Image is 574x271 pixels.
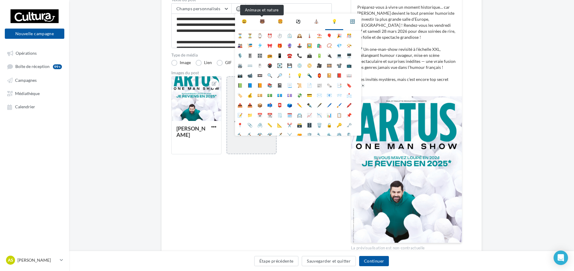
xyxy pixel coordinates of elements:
[285,80,295,90] li: 📃
[304,100,314,110] li: ✒️
[255,130,265,140] li: ⚒️
[554,251,568,265] div: Open Intercom Messenger
[171,60,191,66] label: Image
[324,110,334,120] li: 📊
[4,61,66,72] a: Boîte de réception99+
[17,257,57,263] p: [PERSON_NAME]
[295,90,304,100] li: 💸
[8,257,13,263] span: As
[255,40,265,50] li: 🎐
[304,50,314,60] li: 📠
[285,60,295,70] li: 💾
[285,100,295,110] li: 🗳️
[324,80,334,90] li: 🗞️
[324,30,334,40] li: 🎈
[334,30,344,40] li: 🎉
[324,90,334,100] li: 📧
[245,120,255,130] li: 📎
[245,40,255,50] li: 🎏
[314,110,324,120] li: 📉
[314,100,324,110] li: 🖋️
[304,60,314,70] li: 📀
[304,40,314,50] li: 🖼️
[296,18,301,24] div: ⚽
[334,100,344,110] li: 🖌️
[265,110,275,120] li: 📆
[245,30,255,40] li: ⏳
[176,125,206,138] div: [PERSON_NAME]
[265,40,275,50] li: 🎀
[265,70,275,80] li: 🔍
[304,120,314,130] li: 🗄️
[15,91,40,96] span: Médiathèque
[172,4,231,14] button: Champs personnalisés
[324,100,334,110] li: 🖊️
[275,90,285,100] li: 💶
[255,100,265,110] li: 📦
[314,40,324,50] li: 🛍️
[196,60,212,66] label: Lien
[53,64,62,69] div: 99+
[275,70,285,80] li: 🔎
[324,70,334,80] li: 📔
[265,30,275,40] li: ⏰
[314,18,319,24] div: ⛪
[295,60,304,70] li: 💿
[245,70,255,80] li: 📹
[295,100,304,110] li: ✏️
[265,50,275,60] li: 📻
[245,50,255,60] li: 🎚️
[265,80,275,90] li: 📚
[245,110,255,120] li: 📁
[324,50,334,60] li: 🔌
[344,100,354,110] li: 🖍️
[235,100,245,110] li: 📤
[275,40,285,50] li: 🎁
[235,50,245,60] li: 🎙️
[324,40,334,50] li: 📿
[334,70,344,80] li: 📕
[344,60,354,70] li: 📺
[235,80,245,90] li: 📗
[235,70,245,80] li: 📷
[265,60,275,70] li: 🖲️
[16,51,37,56] span: Opérations
[245,60,255,70] li: ⌨️
[235,30,245,40] li: ⌛
[295,120,304,130] li: 🗃️
[314,60,324,70] li: 🎥
[275,100,285,110] li: 📮
[275,30,285,40] li: ⏱️
[324,60,334,70] li: 🎞️
[344,40,354,50] li: 📯
[304,130,314,140] li: 🛡️
[235,90,245,100] li: 🏷️
[314,130,324,140] li: 🔧
[334,40,344,50] li: 💎
[242,18,247,24] div: 😃
[314,30,324,40] li: ⛱️
[302,256,356,266] button: Sauvegarder et quitter
[285,120,295,130] li: ✂️
[235,60,245,70] li: 🖨️
[285,70,295,80] li: 🕯️
[295,30,304,40] li: 🕰️
[255,110,265,120] li: 📅
[255,50,265,60] li: 🎛️
[235,110,245,120] li: 📝
[255,90,265,100] li: 💴
[344,50,354,60] li: 🖥️
[245,80,255,90] li: 📘
[4,48,66,58] a: Opérations
[275,50,285,60] li: 📱
[344,130,354,140] li: 🗜️
[314,70,324,80] li: 🏮
[171,71,332,75] div: Images du post
[4,75,66,85] a: Campagnes
[15,78,37,83] span: Campagnes
[344,30,354,40] li: 🎊
[285,130,295,140] li: ⚔️
[15,64,50,69] span: Boîte de réception
[334,60,344,70] li: 📽️
[217,60,232,66] label: GIF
